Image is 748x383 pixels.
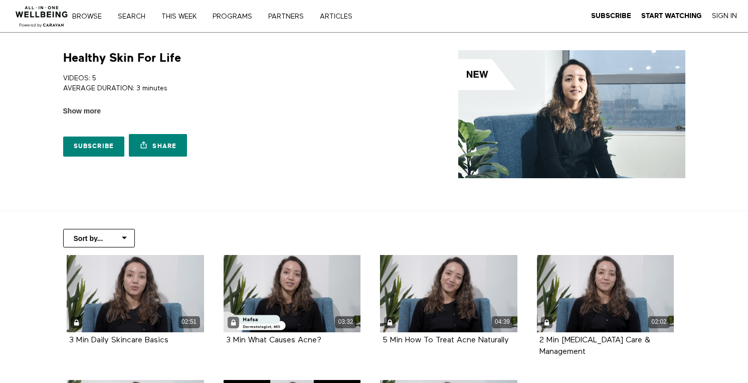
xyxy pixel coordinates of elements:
[458,50,685,178] img: Healthy Skin For Life
[648,316,670,328] div: 02:02
[539,336,650,355] a: 2 Min [MEDICAL_DATA] Care & Management
[63,50,181,66] h1: Healthy Skin For Life
[114,13,156,20] a: Search
[539,336,650,356] strong: 2 Min Eczema Care & Management
[537,255,674,332] a: 2 Min Eczema Care & Management 02:02
[69,336,168,344] a: 3 Min Daily Skincare Basics
[712,12,737,21] a: Sign In
[63,106,101,116] span: Show more
[492,316,513,328] div: 04:39
[209,13,263,20] a: PROGRAMS
[641,12,702,20] strong: Start Watching
[591,12,631,21] a: Subscribe
[129,134,187,157] a: Share
[158,13,207,20] a: THIS WEEK
[178,316,200,328] div: 02:51
[67,255,204,332] a: 3 Min Daily Skincare Basics 02:51
[265,13,314,20] a: PARTNERS
[69,13,112,20] a: Browse
[641,12,702,21] a: Start Watching
[316,13,363,20] a: ARTICLES
[79,11,373,21] nav: Primary
[591,12,631,20] strong: Subscribe
[63,73,370,94] p: VIDEOS: 5 AVERAGE DURATION: 3 minutes
[63,137,125,157] a: Subscribe
[383,336,509,344] a: 5 Min How To Treat Acne Naturally
[380,255,517,332] a: 5 Min How To Treat Acne Naturally 04:39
